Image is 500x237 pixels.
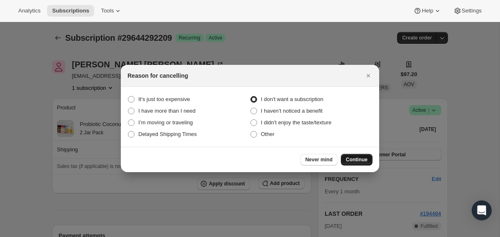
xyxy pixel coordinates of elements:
[96,5,127,17] button: Tools
[408,5,446,17] button: Help
[261,131,275,137] span: Other
[448,5,487,17] button: Settings
[346,156,367,163] span: Continue
[138,96,190,102] span: It's just too expensive
[13,5,45,17] button: Analytics
[305,156,332,163] span: Never mind
[362,70,374,81] button: Close
[261,108,322,114] span: I haven’t noticed a benefit
[341,154,372,165] button: Continue
[138,131,197,137] span: Delayed Shipping Times
[138,108,195,114] span: I have more than I need
[101,7,114,14] span: Tools
[300,154,337,165] button: Never mind
[261,119,331,126] span: I didn't enjoy the taste/texture
[261,96,323,102] span: I don't want a subscription
[138,119,193,126] span: I’m moving or traveling
[47,5,94,17] button: Subscriptions
[472,200,492,220] div: Open Intercom Messenger
[422,7,433,14] span: Help
[52,7,89,14] span: Subscriptions
[127,72,188,80] h2: Reason for cancelling
[18,7,40,14] span: Analytics
[462,7,482,14] span: Settings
